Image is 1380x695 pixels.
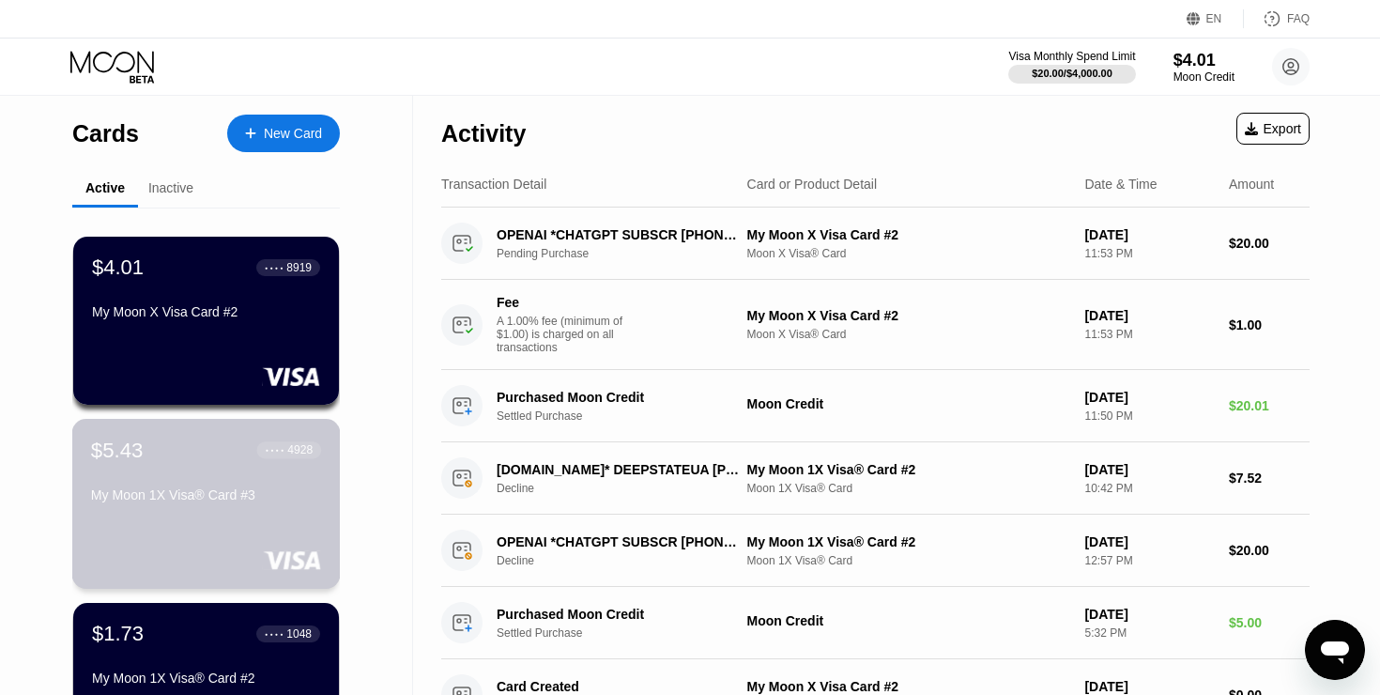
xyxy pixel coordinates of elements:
[747,534,1070,549] div: My Moon 1X Visa® Card #2
[92,304,320,319] div: My Moon X Visa Card #2
[747,613,1070,628] div: Moon Credit
[441,515,1310,587] div: OPENAI *CHATGPT SUBSCR [PHONE_NUMBER] USDeclineMy Moon 1X Visa® Card #2Moon 1X Visa® Card[DATE]12...
[1084,626,1214,640] div: 5:32 PM
[497,390,740,405] div: Purchased Moon Credit
[1084,177,1157,192] div: Date & Time
[1084,462,1214,477] div: [DATE]
[1008,50,1135,84] div: Visa Monthly Spend Limit$20.00/$4,000.00
[441,442,1310,515] div: [DOMAIN_NAME]* DEEPSTATEUA [PHONE_NUMBER] USDeclineMy Moon 1X Visa® Card #2Moon 1X Visa® Card[DAT...
[1173,70,1234,84] div: Moon Credit
[497,626,759,640] div: Settled Purchase
[747,328,1070,341] div: Moon X Visa® Card
[1287,12,1310,25] div: FAQ
[1173,51,1234,70] div: $4.01
[1229,177,1274,192] div: Amount
[1084,247,1214,260] div: 11:53 PM
[264,126,322,142] div: New Card
[227,115,340,152] div: New Card
[747,462,1070,477] div: My Moon 1X Visa® Card #2
[1084,328,1214,341] div: 11:53 PM
[747,554,1070,567] div: Moon 1X Visa® Card
[1244,9,1310,28] div: FAQ
[1084,554,1214,567] div: 12:57 PM
[286,261,312,274] div: 8919
[747,247,1070,260] div: Moon X Visa® Card
[148,180,193,195] div: Inactive
[1084,679,1214,694] div: [DATE]
[441,280,1310,370] div: FeeA 1.00% fee (minimum of $1.00) is charged on all transactionsMy Moon X Visa Card #2Moon X Visa...
[92,622,144,646] div: $1.73
[1229,471,1310,486] div: $7.52
[85,180,125,195] div: Active
[1032,68,1112,79] div: $20.00 / $4,000.00
[1229,236,1310,251] div: $20.00
[497,315,637,354] div: A 1.00% fee (minimum of $1.00) is charged on all transactions
[747,177,878,192] div: Card or Product Detail
[497,534,740,549] div: OPENAI *CHATGPT SUBSCR [PHONE_NUMBER] US
[497,482,759,495] div: Decline
[747,308,1070,323] div: My Moon X Visa Card #2
[497,227,740,242] div: OPENAI *CHATGPT SUBSCR [PHONE_NUMBER] US
[497,554,759,567] div: Decline
[1084,607,1214,622] div: [DATE]
[497,409,759,423] div: Settled Purchase
[1008,50,1135,63] div: Visa Monthly Spend Limit
[441,370,1310,442] div: Purchased Moon CreditSettled PurchaseMoon Credit[DATE]11:50 PM$20.01
[747,679,1070,694] div: My Moon X Visa Card #2
[1229,543,1310,558] div: $20.00
[92,671,320,686] div: My Moon 1X Visa® Card #2
[73,237,339,405] div: $4.01● ● ● ●8919My Moon X Visa Card #2
[497,462,740,477] div: [DOMAIN_NAME]* DEEPSTATEUA [PHONE_NUMBER] US
[1229,615,1310,630] div: $5.00
[1084,409,1214,423] div: 11:50 PM
[441,120,526,147] div: Activity
[497,247,759,260] div: Pending Purchase
[1236,113,1310,145] div: Export
[747,482,1070,495] div: Moon 1X Visa® Card
[1084,482,1214,495] div: 10:42 PM
[1084,308,1214,323] div: [DATE]
[497,679,740,694] div: Card Created
[91,487,321,502] div: My Moon 1X Visa® Card #3
[91,438,144,462] div: $5.43
[1084,227,1214,242] div: [DATE]
[72,120,139,147] div: Cards
[441,587,1310,659] div: Purchased Moon CreditSettled PurchaseMoon Credit[DATE]5:32 PM$5.00
[266,447,284,453] div: ● ● ● ●
[1245,121,1301,136] div: Export
[1084,390,1214,405] div: [DATE]
[1305,620,1365,680] iframe: Button to launch messaging window
[441,208,1310,280] div: OPENAI *CHATGPT SUBSCR [PHONE_NUMBER] USPending PurchaseMy Moon X Visa Card #2Moon X Visa® Card[D...
[1173,51,1234,84] div: $4.01Moon Credit
[287,443,313,456] div: 4928
[497,295,628,310] div: Fee
[1206,12,1222,25] div: EN
[265,265,284,270] div: ● ● ● ●
[1084,534,1214,549] div: [DATE]
[497,607,740,622] div: Purchased Moon Credit
[286,627,312,641] div: 1048
[747,396,1070,411] div: Moon Credit
[73,420,339,588] div: $5.43● ● ● ●4928My Moon 1X Visa® Card #3
[1229,398,1310,413] div: $20.01
[1229,317,1310,332] div: $1.00
[441,177,546,192] div: Transaction Detail
[1187,9,1244,28] div: EN
[92,255,144,280] div: $4.01
[265,631,284,637] div: ● ● ● ●
[747,227,1070,242] div: My Moon X Visa Card #2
